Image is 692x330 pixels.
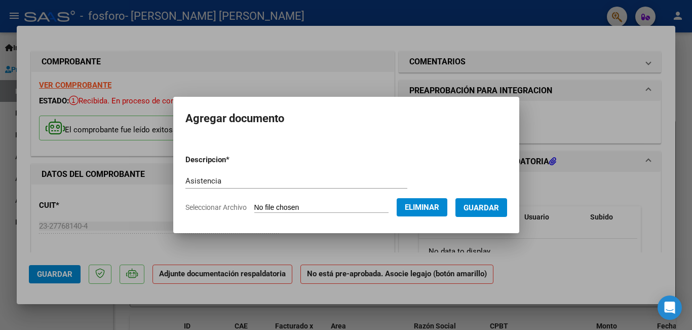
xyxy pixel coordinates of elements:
[405,203,439,212] span: Eliminar
[658,296,682,320] div: Open Intercom Messenger
[185,109,507,128] h2: Agregar documento
[455,198,507,217] button: Guardar
[397,198,447,216] button: Eliminar
[185,154,282,166] p: Descripcion
[464,203,499,212] span: Guardar
[185,203,247,211] span: Seleccionar Archivo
